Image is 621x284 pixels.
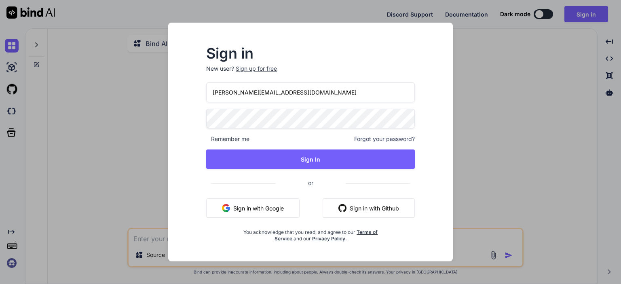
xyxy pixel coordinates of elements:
p: New user? [206,65,415,82]
button: Sign In [206,149,415,169]
h2: Sign in [206,47,415,60]
input: Login or Email [206,82,415,102]
span: Remember me [206,135,249,143]
div: You acknowledge that you read, and agree to our and our [241,224,380,242]
button: Sign in with Github [323,198,415,218]
a: Terms of Service [275,229,378,242]
img: github [338,204,346,212]
button: Sign in with Google [206,198,300,218]
div: Sign up for free [236,65,277,73]
img: google [222,204,230,212]
span: Forgot your password? [354,135,415,143]
a: Privacy Policy. [312,236,347,242]
span: or [276,173,346,193]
